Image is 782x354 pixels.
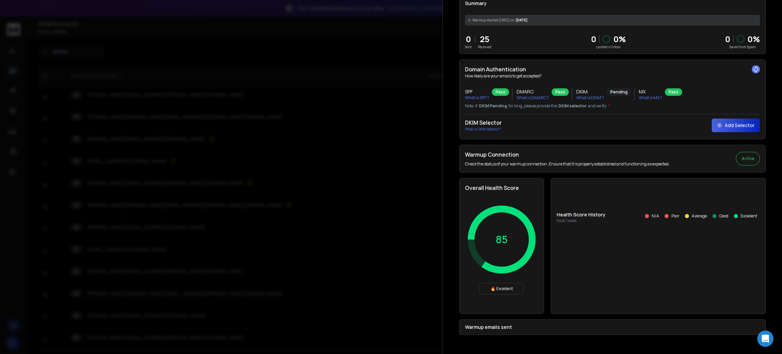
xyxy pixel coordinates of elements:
div: Pending [607,88,631,96]
p: How likely are your emails to get accepted? [465,73,760,79]
span: Warmup started [DATE] on [472,18,514,23]
div: Pass [552,88,569,96]
h3: MX [639,88,662,95]
span: DKIM Pending [479,103,507,109]
h3: DKIM [576,88,604,95]
p: Past 1 week [557,218,606,224]
p: 0 % [747,34,760,45]
span: DKIM selector [558,103,586,109]
p: 0 % [613,34,626,45]
h2: Warmup Connection [465,151,670,159]
h2: DKIM Selector [465,119,502,127]
p: Health Score History [557,211,606,218]
p: Note: If for long, please provide the and verify. [465,103,760,109]
h3: DMARC [517,88,549,95]
p: Good [719,213,728,219]
p: 25 [478,34,491,45]
button: Add Selector [712,119,760,132]
p: Warmup emails sent [465,324,760,331]
p: What is DKIM Selector? [465,127,502,132]
p: Average [692,213,707,219]
p: What is MX ? [639,95,662,101]
p: What is DMARC ? [517,95,549,101]
p: Saved from Spam [725,45,760,50]
button: Active [736,152,760,165]
p: What is DKIM ? [576,95,604,101]
div: Pass [665,88,682,96]
strong: 0 [725,33,730,45]
p: Poor [671,213,679,219]
div: Open Intercom Messenger [757,331,774,347]
div: Pass [492,88,509,96]
div: 🔥 Excellent [480,283,524,295]
p: Excellent [741,213,757,219]
p: Landed in Inbox [591,45,626,50]
h2: Overall Health Score [465,184,538,192]
p: 0 [591,34,596,45]
p: Received [478,45,491,50]
p: What is SPF ? [465,95,489,101]
p: 0 [465,34,472,45]
p: 85 [496,233,508,246]
p: Sent [465,45,472,50]
div: [DATE] [465,15,760,25]
h3: SPF [465,88,489,95]
p: Check the status of your warmup connection. Ensure that it is properly established and functionin... [465,161,670,167]
h2: Domain Authentication [465,65,760,73]
p: N/A [652,213,659,219]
